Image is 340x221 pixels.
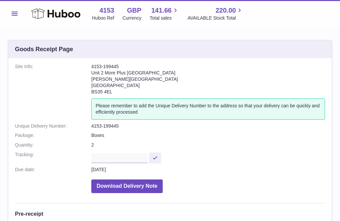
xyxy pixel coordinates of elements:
dd: 2 [91,142,325,148]
dd: 4153-199445 [91,123,325,129]
a: 141.66 Total sales [150,6,179,21]
button: Download Delivery Note [91,179,163,193]
span: 220.00 [215,6,236,15]
div: Currency [123,15,141,21]
span: 141.66 [151,6,172,15]
h3: Pre-receipt [15,210,325,217]
dt: Site Info: [15,63,91,119]
div: Huboo Ref [92,15,114,21]
span: AVAILABLE Stock Total [188,15,244,21]
a: 220.00 AVAILABLE Stock Total [188,6,244,21]
dd: Boxes [91,132,325,139]
dt: Due date: [15,166,91,173]
address: 4153-199445 Unit 2 More Plus [GEOGRAPHIC_DATA] [PERSON_NAME][GEOGRAPHIC_DATA] [GEOGRAPHIC_DATA] B... [91,63,325,98]
strong: 4153 [99,6,114,15]
dt: Tracking: [15,152,91,163]
dt: Unique Delivery Number: [15,123,91,129]
div: Please remember to add the Unique Delivery Number to the address so that your delivery can be qui... [91,98,325,120]
strong: GBP [127,6,141,15]
h3: Goods Receipt Page [15,45,73,53]
dd: [DATE] [91,166,325,173]
dt: Package: [15,132,91,139]
dt: Quantity: [15,142,91,148]
span: Total sales [150,15,179,21]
